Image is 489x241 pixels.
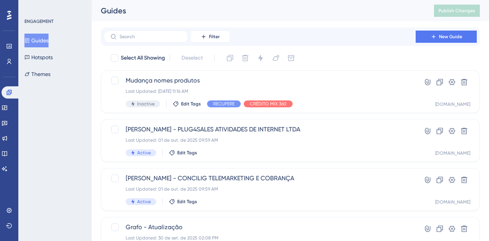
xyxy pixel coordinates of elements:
button: Publish Changes [434,5,480,17]
button: Edit Tags [173,101,201,107]
button: Filter [191,31,229,43]
span: Inactive [137,101,155,107]
button: New Guide [416,31,477,43]
span: Edit Tags [181,101,201,107]
span: CRÉDITO MIX 360 [250,101,287,107]
span: RECUPERE [213,101,235,107]
span: Publish Changes [439,8,475,14]
span: [PERSON_NAME] - PLUG4SALES ATIVIDADES DE INTERNET LTDA [126,125,394,134]
button: Guides [24,34,49,47]
span: Grafo - Atualização [126,223,394,232]
span: Edit Tags [177,150,197,156]
div: [DOMAIN_NAME] [435,101,470,107]
div: Last Updated: 01 de out. de 2025 09:59 AM [126,186,394,192]
div: Guides [101,5,415,16]
button: Themes [24,67,50,81]
div: [DOMAIN_NAME] [435,150,470,156]
span: Active [137,150,151,156]
div: Last Updated: 30 de set. de 2025 02:08 PM [126,235,394,241]
button: Edit Tags [169,150,197,156]
span: Filter [209,34,220,40]
div: Last Updated: [DATE] 11:16 AM [126,88,394,94]
button: Edit Tags [169,199,197,205]
div: ENGAGEMENT [24,18,53,24]
span: Active [137,199,151,205]
div: [DOMAIN_NAME] [435,199,470,205]
span: New Guide [439,34,462,40]
button: Hotspots [24,50,53,64]
span: Deselect [181,53,203,63]
button: Deselect [175,51,210,65]
div: Last Updated: 01 de out. de 2025 09:59 AM [126,137,394,143]
input: Search [120,34,181,39]
span: Mudança nomes produtos [126,76,394,85]
span: [PERSON_NAME] - CONCILIG TELEMARKETING E COBRANÇA [126,174,394,183]
span: Edit Tags [177,199,197,205]
span: Select All Showing [121,53,165,63]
